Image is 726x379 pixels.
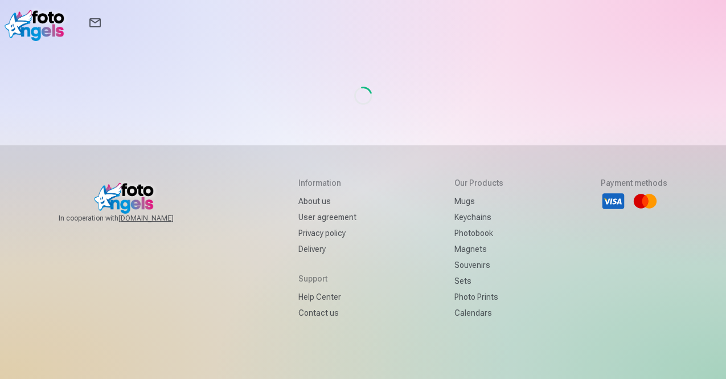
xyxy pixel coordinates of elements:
a: User agreement [298,209,356,225]
h5: Support [298,273,356,284]
a: About us [298,193,356,209]
a: Keychains [454,209,503,225]
img: /v1 [5,5,70,41]
a: Delivery [298,241,356,257]
a: Photo prints [454,289,503,305]
span: In cooperation with [59,214,201,223]
a: Sets [454,273,503,289]
a: Photobook [454,225,503,241]
a: Souvenirs [454,257,503,273]
a: Mugs [454,193,503,209]
a: Contact us [298,305,356,321]
h5: Our products [454,177,503,189]
h5: Payment methods [601,177,667,189]
a: [DOMAIN_NAME] [118,214,201,223]
li: Visa [601,189,626,214]
a: Help Center [298,289,356,305]
h5: Information [298,177,356,189]
a: Calendars [454,305,503,321]
a: Privacy policy [298,225,356,241]
li: Mastercard [633,189,658,214]
a: Magnets [454,241,503,257]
